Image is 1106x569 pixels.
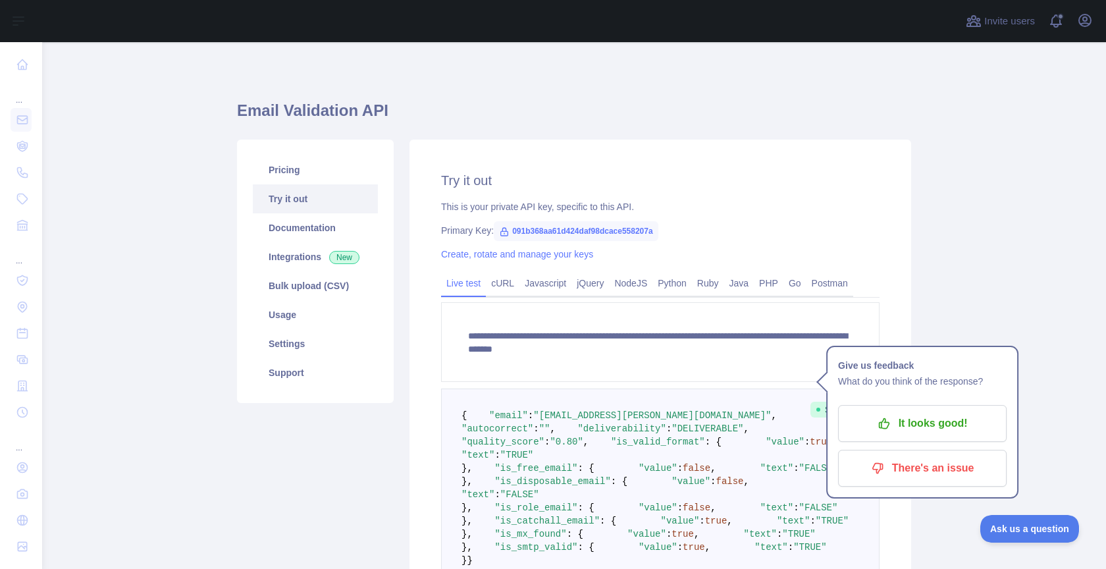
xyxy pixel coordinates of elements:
[550,437,583,447] span: "0.80"
[666,529,671,539] span: :
[461,450,494,460] span: "text"
[494,489,500,500] span: :
[671,423,743,434] span: "DELIVERABLE"
[760,463,793,474] span: "text"
[494,476,610,487] span: "is_disposable_email"
[528,410,533,421] span: :
[461,555,467,566] span: }
[661,516,700,526] span: "value"
[544,437,550,447] span: :
[253,300,378,329] a: Usage
[810,516,815,526] span: :
[777,516,810,526] span: "text"
[666,423,671,434] span: :
[494,529,566,539] span: "is_mx_found"
[461,476,473,487] span: },
[838,358,1007,373] h1: Give us feedback
[671,476,710,487] span: "value"
[461,542,473,553] span: },
[577,423,666,434] span: "deliverability"
[577,542,594,553] span: : {
[237,100,911,132] h1: Email Validation API
[710,476,716,487] span: :
[848,412,997,435] p: It looks good!
[782,529,815,539] span: "TRUE"
[461,410,467,421] span: {
[253,242,378,271] a: Integrations New
[11,240,32,266] div: ...
[838,405,1007,442] button: It looks good!
[710,502,716,513] span: ,
[583,437,589,447] span: ,
[705,437,722,447] span: : {
[705,516,727,526] span: true
[692,273,724,294] a: Ruby
[489,410,528,421] span: "email"
[694,529,699,539] span: ,
[11,427,32,453] div: ...
[705,542,710,553] span: ,
[461,423,533,434] span: "autocorrect"
[519,273,571,294] a: Javascript
[500,450,533,460] span: "TRUE"
[772,410,777,421] span: ,
[677,502,683,513] span: :
[253,358,378,387] a: Support
[799,463,838,474] span: "FALSE"
[550,423,555,434] span: ,
[984,14,1035,29] span: Invite users
[253,271,378,300] a: Bulk upload (CSV)
[253,213,378,242] a: Documentation
[744,423,749,434] span: ,
[461,516,473,526] span: },
[494,463,577,474] span: "is_free_email"
[627,529,666,539] span: "value"
[441,249,593,259] a: Create, rotate and manage your keys
[804,437,810,447] span: :
[461,529,473,539] span: },
[539,423,550,434] span: ""
[611,437,705,447] span: "is_valid_format"
[11,79,32,105] div: ...
[577,502,594,513] span: : {
[760,502,793,513] span: "text"
[461,463,473,474] span: },
[799,502,838,513] span: "FALSE"
[461,489,494,500] span: "text"
[671,529,694,539] span: true
[783,273,806,294] a: Go
[816,516,849,526] span: "TRUE"
[810,402,866,418] span: Success
[494,450,500,460] span: :
[724,273,754,294] a: Java
[486,273,519,294] a: cURL
[677,542,683,553] span: :
[716,476,744,487] span: false
[848,457,997,479] p: There's an issue
[441,224,880,237] div: Primary Key:
[788,542,793,553] span: :
[441,200,880,213] div: This is your private API key, specific to this API.
[754,273,783,294] a: PHP
[793,502,799,513] span: :
[611,476,627,487] span: : {
[980,515,1080,543] iframe: Toggle Customer Support
[677,463,683,474] span: :
[253,155,378,184] a: Pricing
[494,502,577,513] span: "is_role_email"
[766,437,804,447] span: "value"
[329,251,359,264] span: New
[253,329,378,358] a: Settings
[609,273,652,294] a: NodeJS
[441,273,486,294] a: Live test
[639,502,677,513] span: "value"
[253,184,378,213] a: Try it out
[806,273,853,294] a: Postman
[577,463,594,474] span: : {
[777,529,782,539] span: :
[461,502,473,513] span: },
[494,516,600,526] span: "is_catchall_email"
[533,423,539,434] span: :
[838,450,1007,487] button: There's an issue
[533,410,771,421] span: "[EMAIL_ADDRESS][PERSON_NAME][DOMAIN_NAME]"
